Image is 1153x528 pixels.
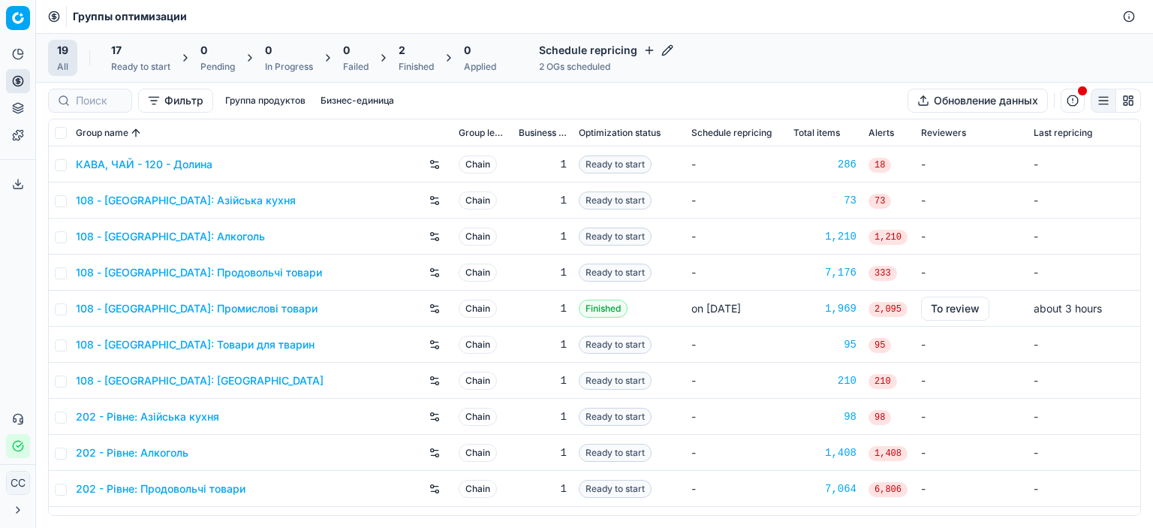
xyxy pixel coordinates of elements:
[459,228,497,246] span: Chain
[459,127,507,139] span: Group level
[685,219,787,255] td: -
[1028,327,1140,363] td: -
[579,192,652,210] span: Ready to start
[464,61,496,73] div: Applied
[76,229,265,244] a: 108 - [GEOGRAPHIC_DATA]: Алкоголь
[343,43,350,58] span: 0
[793,481,856,496] a: 7,064
[793,445,856,460] div: 1,408
[579,264,652,282] span: Ready to start
[921,127,966,139] span: Reviewers
[459,444,497,462] span: Chain
[6,471,30,495] button: СС
[793,157,856,172] a: 286
[869,194,891,209] span: 73
[138,89,213,113] button: Фильтр
[793,409,856,424] a: 98
[793,229,856,244] a: 1,210
[200,43,207,58] span: 0
[1028,435,1140,471] td: -
[219,92,312,110] button: Группа продуктов
[869,302,908,317] span: 2,095
[464,43,471,58] span: 0
[869,482,908,497] span: 6,806
[265,43,272,58] span: 0
[73,10,187,23] font: Группы оптимизации
[869,410,891,425] span: 98
[1028,146,1140,183] td: -
[76,127,128,139] span: Group name
[1028,255,1140,291] td: -
[869,230,908,245] span: 1,210
[225,95,306,106] font: Группа продуктов
[579,127,661,139] span: Optimization status
[265,61,313,73] div: In Progress
[915,183,1028,219] td: -
[793,265,856,280] div: 7,176
[459,192,497,210] span: Chain
[915,363,1028,399] td: -
[399,43,405,58] span: 2
[685,327,787,363] td: -
[459,300,497,318] span: Chain
[519,373,567,388] div: 1
[685,183,787,219] td: -
[1028,183,1140,219] td: -
[539,43,673,58] h4: Schedule repricing
[685,255,787,291] td: -
[164,94,203,107] font: Фильтр
[869,338,891,353] span: 95
[519,337,567,352] div: 1
[128,125,143,140] button: Sorted by Group name ascending
[76,481,245,496] a: 202 - Рівне: Продовольчі товари
[111,43,122,58] span: 17
[321,95,394,106] font: Бизнес-единица
[793,337,856,352] a: 95
[1028,399,1140,435] td: -
[579,300,628,318] span: Finished
[519,127,567,139] span: Business unit
[343,61,369,73] div: Failed
[539,61,673,73] div: 2 OGs scheduled
[1028,363,1140,399] td: -
[579,155,652,173] span: Ready to start
[793,301,856,316] a: 1,969
[869,127,894,139] span: Alerts
[1028,219,1140,255] td: -
[915,399,1028,435] td: -
[459,480,497,498] span: Chain
[685,471,787,507] td: -
[579,228,652,246] span: Ready to start
[685,363,787,399] td: -
[459,372,497,390] span: Chain
[76,373,324,388] a: 108 - [GEOGRAPHIC_DATA]: [GEOGRAPHIC_DATA]
[579,408,652,426] span: Ready to start
[11,476,26,489] font: СС
[57,61,68,73] div: All
[869,446,908,461] span: 1,408
[519,301,567,316] div: 1
[76,193,296,208] a: 108 - [GEOGRAPHIC_DATA]: Азійська кухня
[915,435,1028,471] td: -
[915,327,1028,363] td: -
[579,372,652,390] span: Ready to start
[519,481,567,496] div: 1
[76,93,122,108] input: Поиск
[459,408,497,426] span: Chain
[76,337,315,352] a: 108 - [GEOGRAPHIC_DATA]: Товари для тварин
[76,157,212,172] a: КАВА, ЧАЙ - 120 - Долина
[685,435,787,471] td: -
[579,480,652,498] span: Ready to start
[200,61,235,73] div: Pending
[459,155,497,173] span: Chain
[519,193,567,208] div: 1
[869,374,897,389] span: 210
[793,193,856,208] div: 73
[519,157,567,172] div: 1
[793,373,856,388] a: 210
[73,9,187,24] nav: хлебные крошки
